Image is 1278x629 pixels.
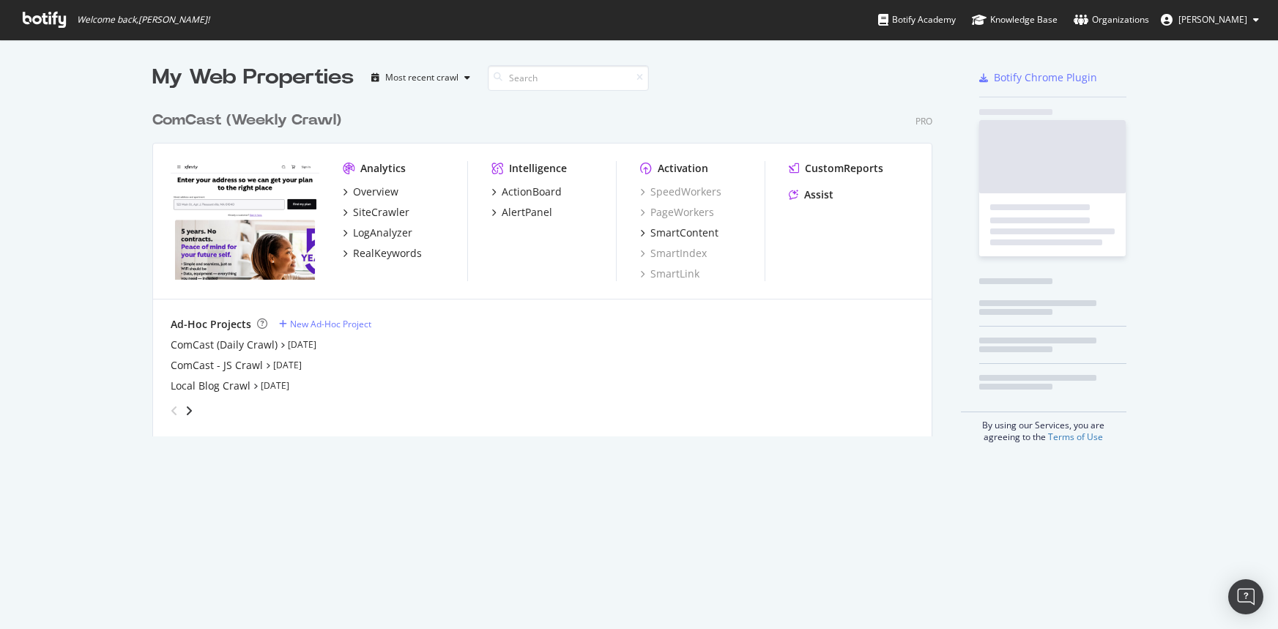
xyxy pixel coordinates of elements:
[343,185,398,199] a: Overview
[290,318,371,330] div: New Ad-Hoc Project
[994,70,1097,85] div: Botify Chrome Plugin
[77,14,209,26] span: Welcome back, [PERSON_NAME] !
[491,185,562,199] a: ActionBoard
[658,161,708,176] div: Activation
[343,205,409,220] a: SiteCrawler
[804,187,833,202] div: Assist
[961,412,1126,443] div: By using our Services, you are agreeing to the
[152,92,944,436] div: grid
[1178,13,1247,26] span: Ryan Blair
[1149,8,1271,31] button: [PERSON_NAME]
[650,226,718,240] div: SmartContent
[640,246,707,261] a: SmartIndex
[365,66,476,89] button: Most recent crawl
[261,379,289,392] a: [DATE]
[343,246,422,261] a: RealKeywords
[640,185,721,199] a: SpeedWorkers
[171,379,250,393] a: Local Blog Crawl
[273,359,302,371] a: [DATE]
[279,318,371,330] a: New Ad-Hoc Project
[171,317,251,332] div: Ad-Hoc Projects
[152,110,341,131] div: ComCast (Weekly Crawl)
[1048,431,1103,443] a: Terms of Use
[640,267,699,281] a: SmartLink
[385,73,458,82] div: Most recent crawl
[288,338,316,351] a: [DATE]
[1228,579,1263,614] div: Open Intercom Messenger
[184,403,194,418] div: angle-right
[353,226,412,240] div: LogAnalyzer
[165,399,184,423] div: angle-left
[488,65,649,91] input: Search
[805,161,883,176] div: CustomReports
[360,161,406,176] div: Analytics
[343,226,412,240] a: LogAnalyzer
[640,205,714,220] a: PageWorkers
[152,63,354,92] div: My Web Properties
[171,161,319,280] img: www.xfinity.com
[509,161,567,176] div: Intelligence
[789,187,833,202] a: Assist
[353,185,398,199] div: Overview
[979,70,1097,85] a: Botify Chrome Plugin
[353,246,422,261] div: RealKeywords
[353,205,409,220] div: SiteCrawler
[789,161,883,176] a: CustomReports
[171,338,278,352] a: ComCast (Daily Crawl)
[502,185,562,199] div: ActionBoard
[878,12,956,27] div: Botify Academy
[152,110,347,131] a: ComCast (Weekly Crawl)
[972,12,1058,27] div: Knowledge Base
[915,115,932,127] div: Pro
[1074,12,1149,27] div: Organizations
[491,205,552,220] a: AlertPanel
[502,205,552,220] div: AlertPanel
[171,358,263,373] a: ComCast - JS Crawl
[640,226,718,240] a: SmartContent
